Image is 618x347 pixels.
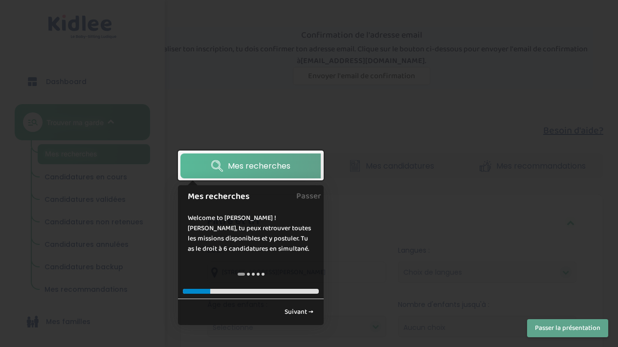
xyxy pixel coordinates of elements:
[180,153,321,178] a: Mes recherches
[296,185,321,207] a: Passer
[188,190,301,203] h1: Mes recherches
[178,203,324,264] div: Welcome to [PERSON_NAME] ! [PERSON_NAME], tu peux retrouver toutes les missions disponibles et y ...
[228,160,290,172] span: Mes recherches
[279,304,319,320] a: Suivant →
[527,319,608,337] button: Passer la présentation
